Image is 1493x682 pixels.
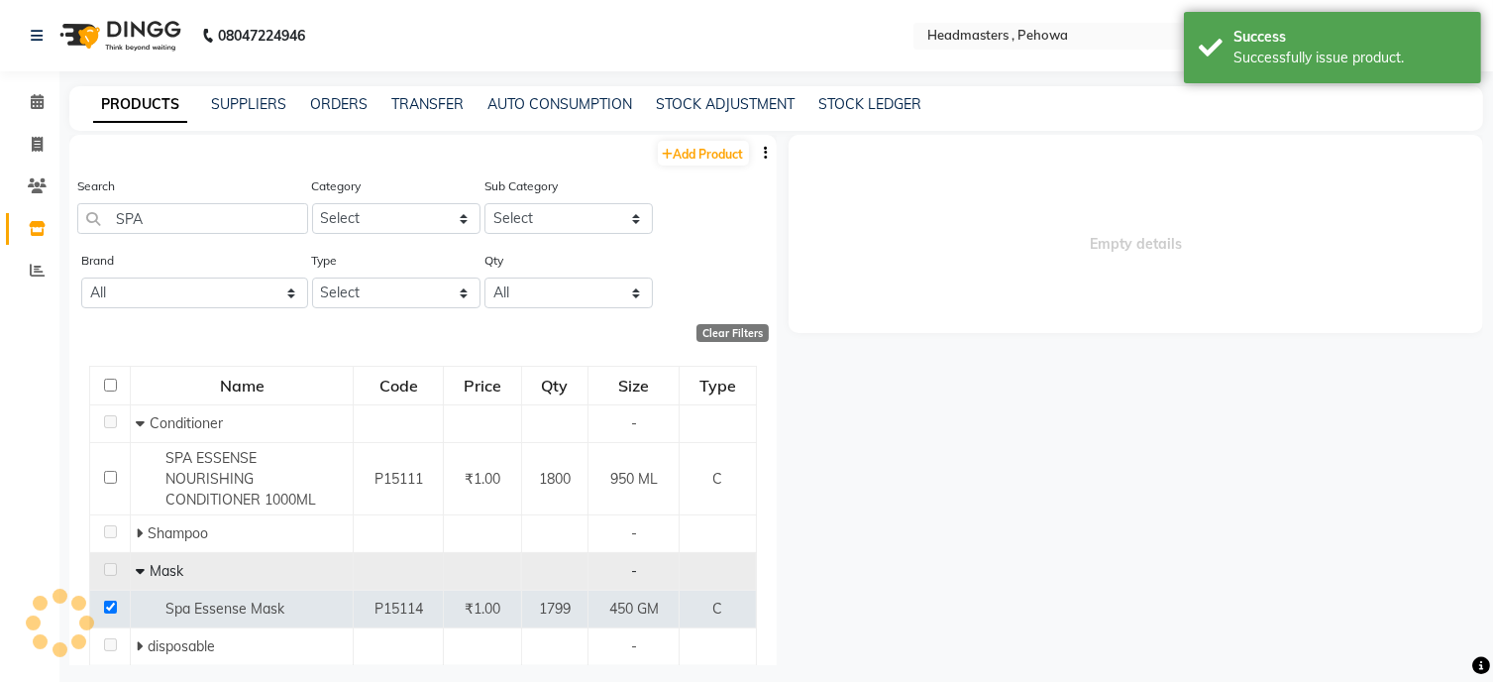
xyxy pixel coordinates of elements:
[312,177,362,195] label: Category
[81,252,114,270] label: Brand
[712,470,722,488] span: C
[1233,48,1466,68] div: Successfully issue product.
[136,562,150,580] span: Collapse Row
[150,414,223,432] span: Conditioner
[712,600,722,618] span: C
[136,637,148,655] span: Expand Row
[610,470,658,488] span: 950 ML
[148,637,215,655] span: disposable
[312,252,338,270] label: Type
[631,562,637,580] span: -
[77,203,308,234] input: Search by product name or code
[589,368,678,403] div: Size
[150,562,183,580] span: Mask
[523,368,587,403] div: Qty
[165,600,284,618] span: Spa Essense Mask
[656,95,795,113] a: STOCK ADJUSTMENT
[465,600,500,618] span: ₹1.00
[391,95,464,113] a: TRANSFER
[374,470,423,488] span: P15111
[374,600,423,618] span: P15114
[539,600,571,618] span: 1799
[211,95,286,113] a: SUPPLIERS
[218,8,305,63] b: 08047224946
[465,470,500,488] span: ₹1.00
[77,177,115,195] label: Search
[631,637,637,655] span: -
[696,324,769,342] div: Clear Filters
[1233,27,1466,48] div: Success
[818,95,921,113] a: STOCK LEDGER
[539,470,571,488] span: 1800
[658,141,749,166] a: Add Product
[165,449,316,509] span: SPA ESSENSE NOURISHING CONDITIONER 1000ML
[484,252,503,270] label: Qty
[484,177,558,195] label: Sub Category
[51,8,186,63] img: logo
[487,95,632,113] a: AUTO CONSUMPTION
[93,87,187,123] a: PRODUCTS
[132,368,352,403] div: Name
[789,135,1484,333] span: Empty details
[310,95,368,113] a: ORDERS
[148,524,208,542] span: Shampoo
[445,368,519,403] div: Price
[609,600,659,618] span: 450 GM
[136,524,148,542] span: Expand Row
[681,368,754,403] div: Type
[631,414,637,432] span: -
[136,414,150,432] span: Collapse Row
[355,368,442,403] div: Code
[631,524,637,542] span: -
